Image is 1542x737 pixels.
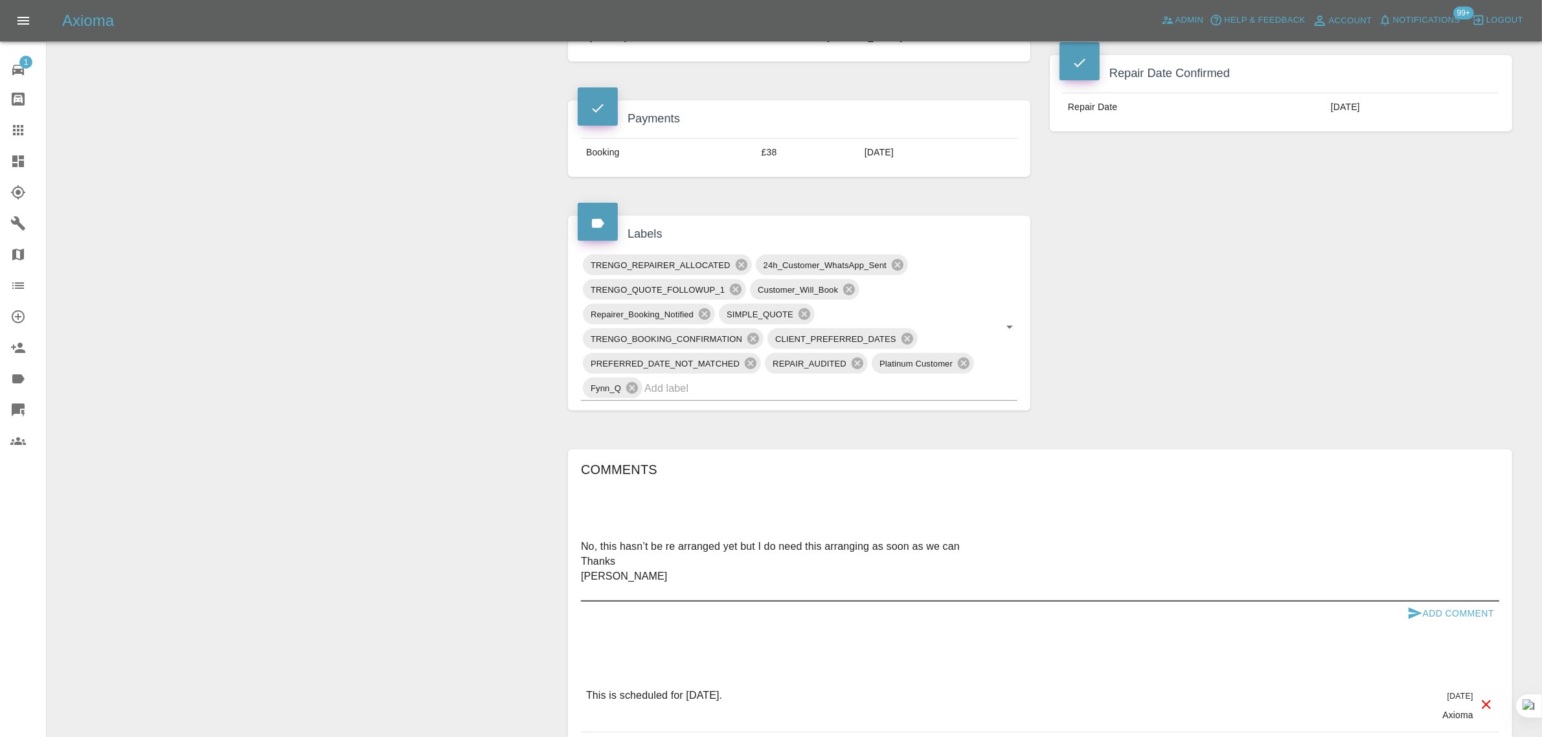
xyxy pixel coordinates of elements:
[62,10,114,31] h5: Axioma
[578,225,1021,243] h4: Labels
[1442,709,1473,721] p: Axioma
[1376,10,1464,30] button: Notifications
[583,255,752,275] div: TRENGO_REPAIRER_ALLOCATED
[719,307,801,322] span: SIMPLE_QUOTE
[583,282,732,297] span: TRENGO_QUOTE_FOLLOWUP_1
[581,539,1499,598] textarea: No, this hasn’t be re arranged yet but I do need this arranging as soon as we can Thanks [PERSON_...
[756,255,908,275] div: 24h_Customer_WhatsApp_Sent
[1063,93,1326,121] td: Repair Date
[1158,10,1207,30] a: Admin
[583,353,761,374] div: PREFERRED_DATE_NOT_MATCHED
[1224,13,1305,28] span: Help & Feedback
[1469,10,1526,30] button: Logout
[581,138,756,166] td: Booking
[583,304,715,324] div: Repairer_Booking_Notified
[1175,13,1204,28] span: Admin
[1447,692,1473,701] span: [DATE]
[1207,10,1308,30] button: Help & Feedback
[872,356,960,371] span: Platinum Customer
[581,459,1499,480] h6: Comments
[583,381,629,396] span: Fynn_Q
[578,110,1021,128] h4: Payments
[1326,93,1499,121] td: [DATE]
[765,356,854,371] span: REPAIR_AUDITED
[767,332,904,346] span: CLIENT_PREFERRED_DATES
[583,279,746,300] div: TRENGO_QUOTE_FOLLOWUP_1
[644,378,981,398] input: Add label
[872,353,974,374] div: Platinum Customer
[583,356,747,371] span: PREFERRED_DATE_NOT_MATCHED
[1393,13,1460,28] span: Notifications
[1402,602,1499,626] button: Add Comment
[767,328,918,349] div: CLIENT_PREFERRED_DATES
[859,138,1017,166] td: [DATE]
[583,332,750,346] span: TRENGO_BOOKING_CONFIRMATION
[765,353,868,374] div: REPAIR_AUDITED
[1060,65,1502,82] h4: Repair Date Confirmed
[8,5,39,36] button: Open drawer
[750,282,846,297] span: Customer_Will_Book
[1453,6,1474,19] span: 99+
[583,378,642,398] div: Fynn_Q
[583,328,764,349] div: TRENGO_BOOKING_CONFIRMATION
[19,56,32,69] span: 1
[1329,14,1372,28] span: Account
[756,138,859,166] td: £38
[583,307,701,322] span: Repairer_Booking_Notified
[1001,318,1019,336] button: Open
[750,279,859,300] div: Customer_Will_Book
[756,258,894,273] span: 24h_Customer_WhatsApp_Sent
[586,688,722,703] p: This is scheduled for [DATE].
[1486,13,1523,28] span: Logout
[1309,10,1376,31] a: Account
[719,304,815,324] div: SIMPLE_QUOTE
[583,258,738,273] span: TRENGO_REPAIRER_ALLOCATED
